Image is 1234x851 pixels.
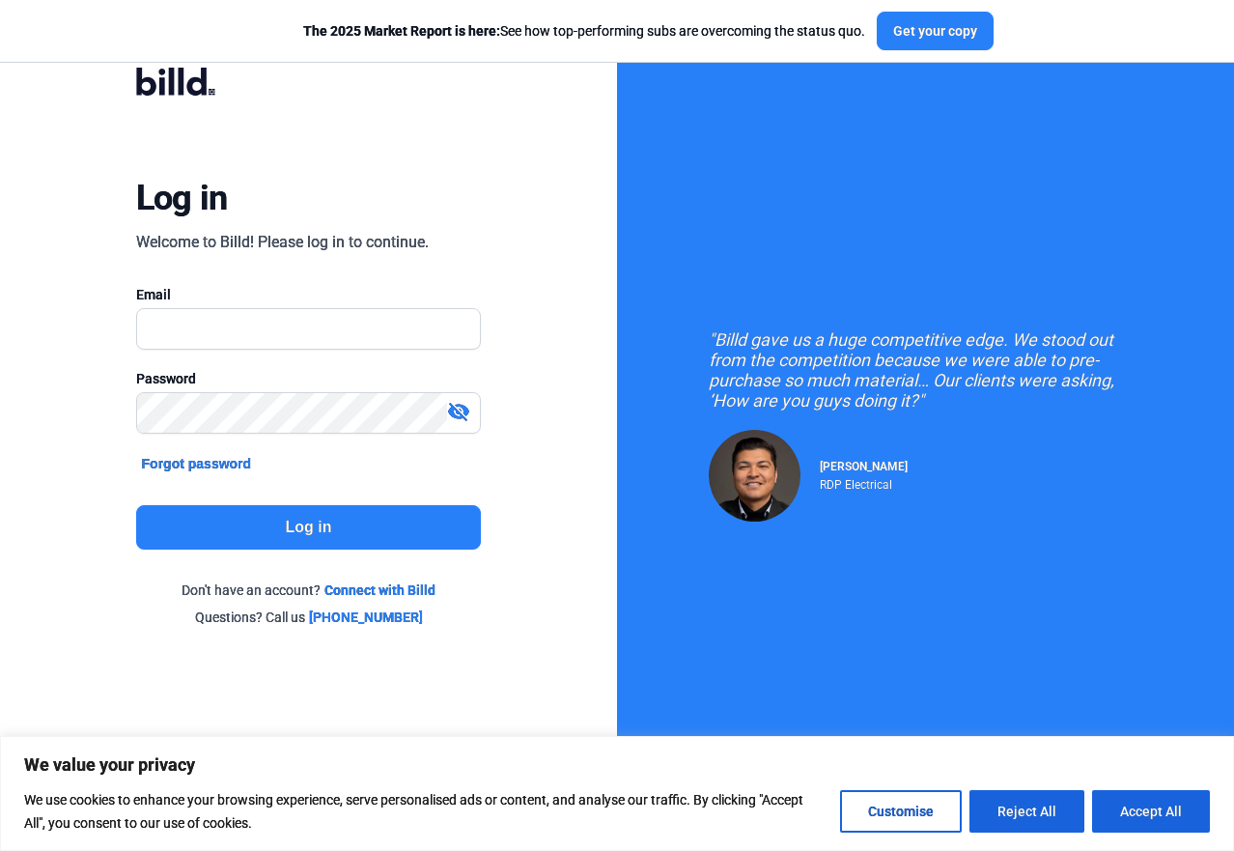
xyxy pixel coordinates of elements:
div: Email [136,285,482,304]
button: Customise [840,790,962,833]
img: Raul Pacheco [709,430,800,522]
div: Password [136,369,482,388]
span: The 2025 Market Report is here: [303,23,500,39]
button: Log in [136,505,482,550]
p: We use cookies to enhance your browsing experience, serve personalised ads or content, and analys... [24,788,826,835]
div: Welcome to Billd! Please log in to continue. [136,231,429,254]
button: Get your copy [877,12,994,50]
button: Reject All [969,790,1084,833]
a: Connect with Billd [324,581,435,600]
p: We value your privacy [24,753,1210,777]
button: Forgot password [136,453,258,474]
div: Questions? Call us [136,608,482,627]
span: [PERSON_NAME] [820,460,908,473]
button: Accept All [1092,790,1210,833]
div: Don't have an account? [136,581,482,600]
div: See how top-performing subs are overcoming the status quo. [303,21,865,41]
div: "Billd gave us a huge competitive edge. We stood out from the competition because we were able to... [709,329,1143,411]
a: [PHONE_NUMBER] [309,608,423,627]
mat-icon: visibility_off [447,400,470,423]
div: Log in [136,177,228,219]
div: RDP Electrical [820,473,908,492]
